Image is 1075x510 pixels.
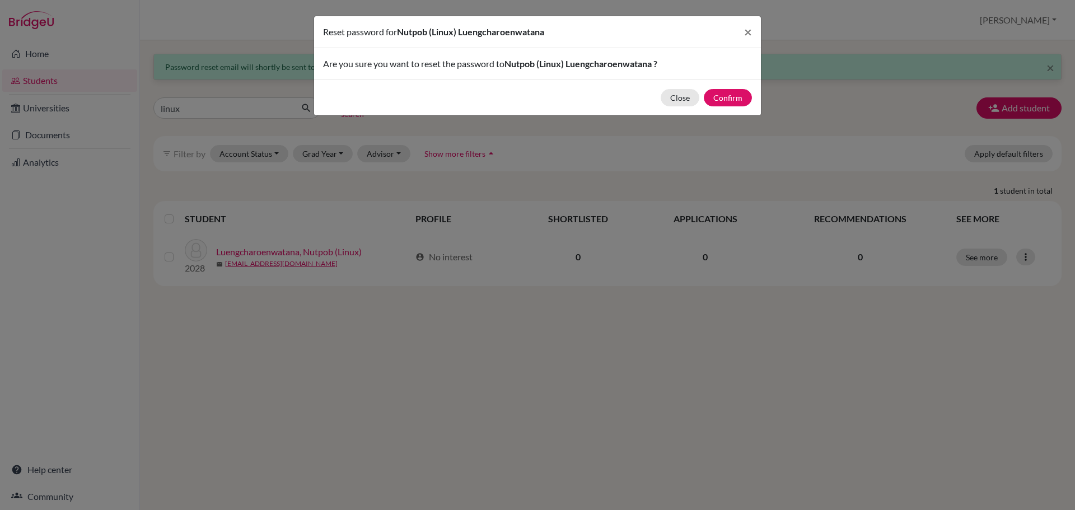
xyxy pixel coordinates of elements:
[744,24,752,40] span: ×
[323,57,752,71] p: Are you sure you want to reset the password to
[397,26,544,37] span: Nutpob (Linux) Luengcharoenwatana
[323,26,397,37] span: Reset password for
[661,89,699,106] button: Close
[504,58,657,69] span: Nutpob (Linux) Luengcharoenwatana ?
[704,89,752,106] button: Confirm
[735,16,761,48] button: Close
